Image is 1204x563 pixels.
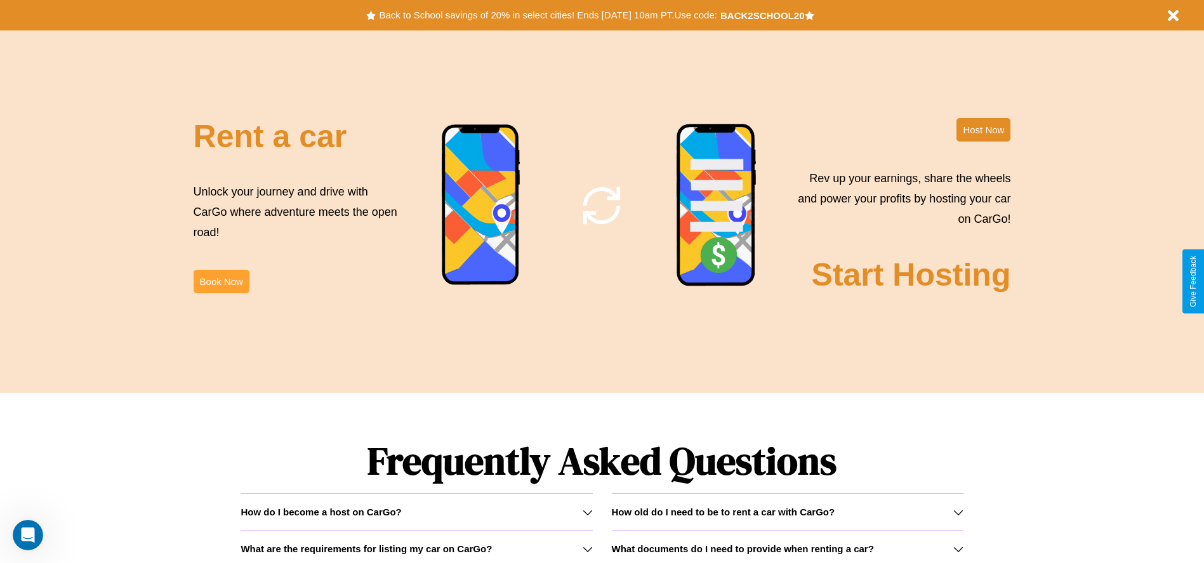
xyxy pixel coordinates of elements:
[612,543,874,554] h3: What documents do I need to provide when renting a car?
[812,256,1011,293] h2: Start Hosting
[194,182,402,243] p: Unlock your journey and drive with CarGo where adventure meets the open road!
[956,118,1010,142] button: Host Now
[441,124,521,287] img: phone
[1189,256,1198,307] div: Give Feedback
[720,10,805,21] b: BACK2SCHOOL20
[376,6,720,24] button: Back to School savings of 20% in select cities! Ends [DATE] 10am PT.Use code:
[194,270,249,293] button: Book Now
[612,507,835,517] h3: How old do I need to be to rent a car with CarGo?
[241,543,492,554] h3: What are the requirements for listing my car on CarGo?
[676,123,757,288] img: phone
[241,428,963,493] h1: Frequently Asked Questions
[790,168,1010,230] p: Rev up your earnings, share the wheels and power your profits by hosting your car on CarGo!
[13,520,43,550] iframe: Intercom live chat
[194,118,347,155] h2: Rent a car
[241,507,401,517] h3: How do I become a host on CarGo?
